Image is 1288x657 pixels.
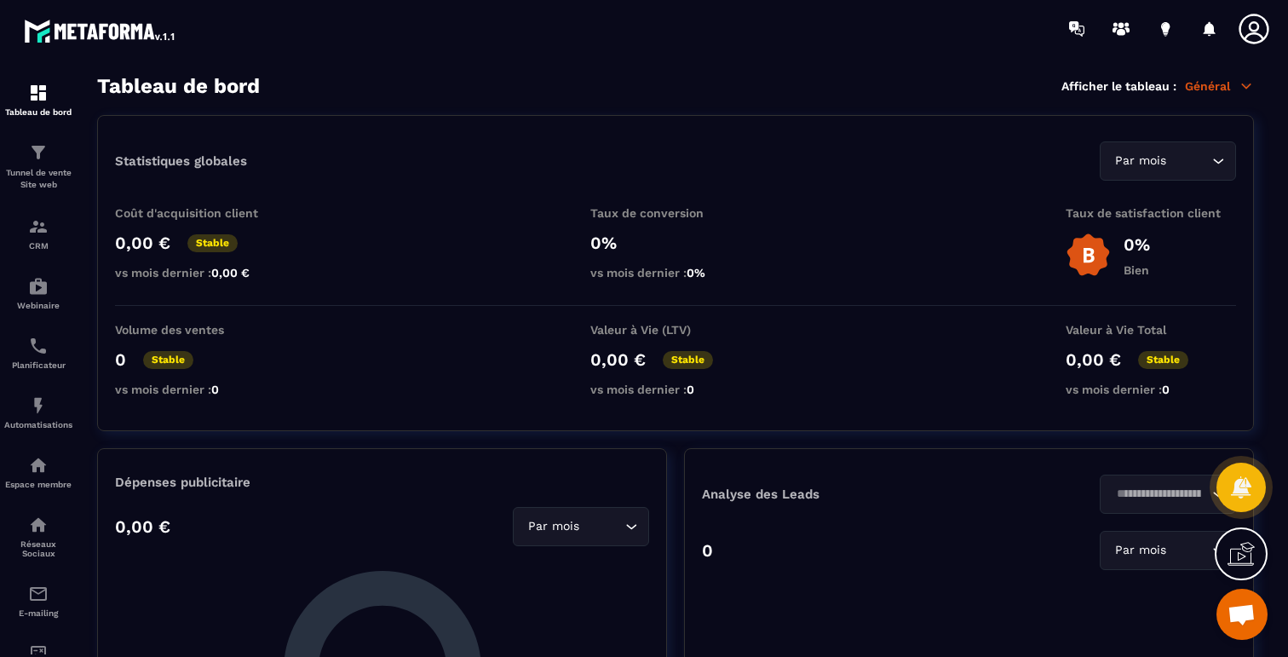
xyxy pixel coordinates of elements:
[4,241,72,251] p: CRM
[115,233,170,253] p: 0,00 €
[115,206,285,220] p: Coût d'acquisition client
[24,15,177,46] img: logo
[28,142,49,163] img: formation
[702,540,713,561] p: 0
[211,383,219,396] span: 0
[115,516,170,537] p: 0,00 €
[115,383,285,396] p: vs mois dernier :
[1066,383,1236,396] p: vs mois dernier :
[28,515,49,535] img: social-network
[513,507,649,546] div: Search for option
[28,336,49,356] img: scheduler
[4,539,72,558] p: Réseaux Sociaux
[1066,206,1236,220] p: Taux de satisfaction client
[143,351,193,369] p: Stable
[4,360,72,370] p: Planificateur
[115,266,285,280] p: vs mois dernier :
[1162,383,1170,396] span: 0
[590,266,761,280] p: vs mois dernier :
[1066,233,1111,278] img: b-badge-o.b3b20ee6.svg
[663,351,713,369] p: Stable
[590,349,646,370] p: 0,00 €
[4,323,72,383] a: schedulerschedulerPlanificateur
[4,480,72,489] p: Espace membre
[4,107,72,117] p: Tableau de bord
[187,234,238,252] p: Stable
[590,233,761,253] p: 0%
[115,153,247,169] p: Statistiques globales
[583,517,621,536] input: Search for option
[28,276,49,297] img: automations
[4,383,72,442] a: automationsautomationsAutomatisations
[590,383,761,396] p: vs mois dernier :
[4,167,72,191] p: Tunnel de vente Site web
[4,608,72,618] p: E-mailing
[28,83,49,103] img: formation
[590,323,761,337] p: Valeur à Vie (LTV)
[211,266,250,280] span: 0,00 €
[28,584,49,604] img: email
[1100,475,1236,514] div: Search for option
[4,502,72,571] a: social-networksocial-networkRéseaux Sociaux
[1170,152,1208,170] input: Search for option
[4,130,72,204] a: formationformationTunnel de vente Site web
[1111,485,1208,504] input: Search for option
[4,263,72,323] a: automationsautomationsWebinaire
[4,571,72,631] a: emailemailE-mailing
[687,383,694,396] span: 0
[28,395,49,416] img: automations
[28,216,49,237] img: formation
[1061,79,1176,93] p: Afficher le tableau :
[1124,263,1150,277] p: Bien
[1138,351,1188,369] p: Stable
[1216,589,1268,640] div: Ouvrir le chat
[1170,541,1208,560] input: Search for option
[1066,349,1121,370] p: 0,00 €
[1124,234,1150,255] p: 0%
[524,517,583,536] span: Par mois
[1066,323,1236,337] p: Valeur à Vie Total
[28,455,49,475] img: automations
[1111,152,1170,170] span: Par mois
[1100,531,1236,570] div: Search for option
[687,266,705,280] span: 0%
[97,74,260,98] h3: Tableau de bord
[1185,78,1254,94] p: Général
[702,487,969,502] p: Analyse des Leads
[4,442,72,502] a: automationsautomationsEspace membre
[1111,541,1170,560] span: Par mois
[4,420,72,429] p: Automatisations
[4,70,72,130] a: formationformationTableau de bord
[115,349,126,370] p: 0
[590,206,761,220] p: Taux de conversion
[1100,141,1236,181] div: Search for option
[115,323,285,337] p: Volume des ventes
[115,475,649,490] p: Dépenses publicitaire
[4,204,72,263] a: formationformationCRM
[4,301,72,310] p: Webinaire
